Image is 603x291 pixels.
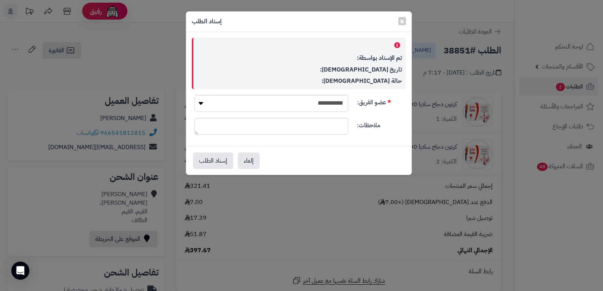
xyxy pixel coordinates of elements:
[320,65,402,74] strong: تاريخ [DEMOGRAPHIC_DATA]:
[11,262,29,280] div: Open Intercom Messenger
[192,17,222,26] h4: إسناد الطلب
[398,17,406,25] button: Close
[238,152,260,169] button: إلغاء
[354,118,409,130] label: ملاحظات:
[354,95,409,107] label: عضو الفريق:
[400,15,404,27] span: ×
[193,152,233,169] button: إسناد الطلب
[321,76,402,85] strong: حالة [DEMOGRAPHIC_DATA]:
[357,53,402,62] strong: تم الإسناد بواسطة:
